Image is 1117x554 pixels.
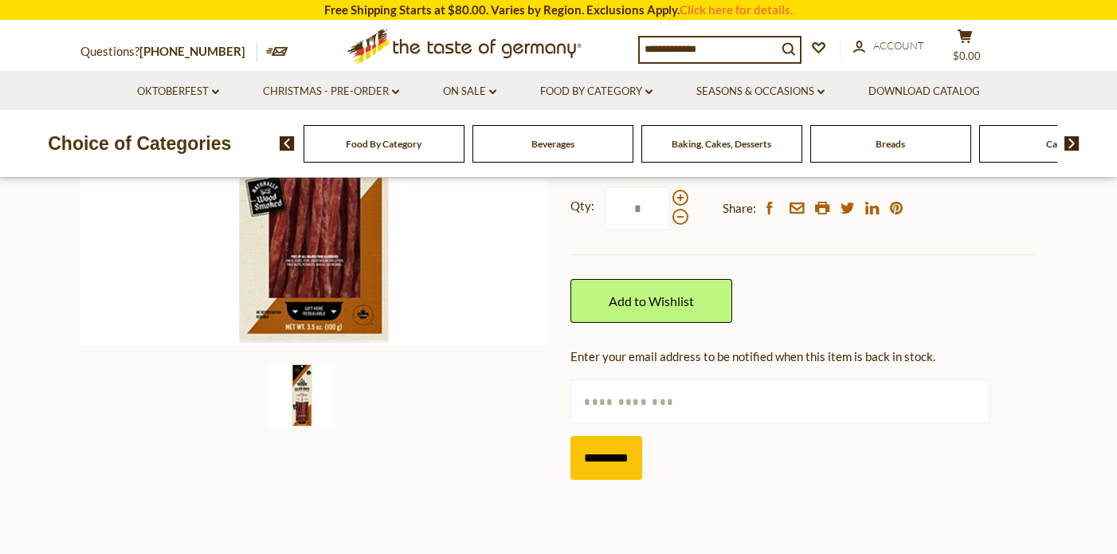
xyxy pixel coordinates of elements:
span: $0.00 [953,49,981,62]
span: Share: [723,198,756,218]
span: Account [873,39,924,52]
a: Christmas - PRE-ORDER [263,83,399,100]
a: Breads [876,138,905,150]
a: On Sale [443,83,496,100]
img: previous arrow [280,136,295,151]
a: Oktoberfest [137,83,219,100]
div: Enter your email address to be notified when this item is back in stock. [570,347,1037,367]
a: Food By Category [346,138,421,150]
a: Candy [1046,138,1073,150]
p: Questions? [80,41,257,62]
a: Beverages [531,138,574,150]
a: Download Catalog [868,83,980,100]
input: Qty: [605,187,670,230]
img: Black Kassel Wood Smoked Salami Whips, Honey Bourbon, 3.5 oz [270,363,334,427]
a: Account [853,37,924,55]
strong: Qty: [570,196,594,216]
a: Food By Category [540,83,653,100]
a: Click here for details. [680,2,793,17]
img: next arrow [1064,136,1080,151]
a: Add to Wishlist [570,279,732,323]
button: $0.00 [941,29,989,69]
a: Baking, Cakes, Desserts [672,138,771,150]
a: [PHONE_NUMBER] [139,44,245,58]
a: Seasons & Occasions [696,83,825,100]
